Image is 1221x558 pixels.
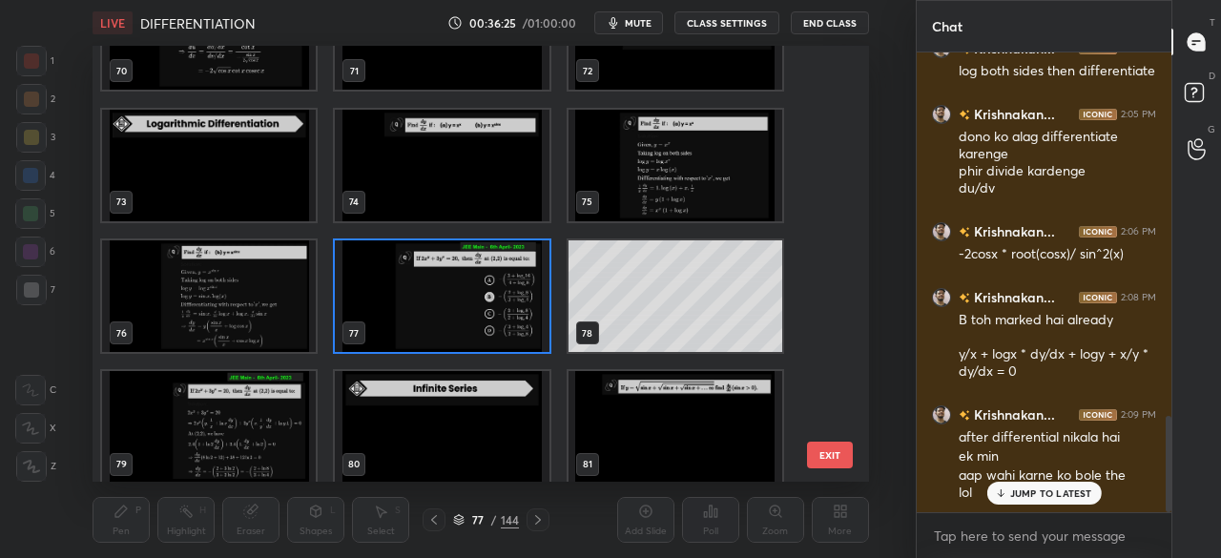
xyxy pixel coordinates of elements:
img: 1881b24753b541a89cf93938dacf6847.jpg [932,105,951,124]
div: aap wahi karne ko bole the lol [959,466,1156,503]
div: grid [917,52,1171,513]
div: C [15,375,56,405]
div: 1 [16,46,54,76]
img: 1881b24753b541a89cf93938dacf6847.jpg [932,288,951,307]
div: grid [93,46,835,482]
p: D [1209,69,1215,83]
h6: Krishnakan... [970,104,1055,124]
div: log both sides then differentiate [959,62,1156,81]
img: 175947858576E2JW.pdf [569,371,782,483]
img: 1881b24753b541a89cf93938dacf6847.jpg [932,222,951,241]
div: 144 [501,511,519,528]
img: 175947858576E2JW.pdf [336,240,549,352]
div: X [15,413,56,444]
img: 175947858576E2JW.pdf [102,371,316,483]
div: 2:05 PM [1121,109,1156,120]
div: LIVE [93,11,133,34]
div: 7 [16,275,55,305]
p: T [1210,15,1215,30]
img: no-rating-badge.077c3623.svg [959,110,970,120]
button: CLASS SETTINGS [674,11,779,34]
img: 1881b24753b541a89cf93938dacf6847.jpg [932,405,951,424]
div: ek min [959,447,1156,466]
img: 175947858576E2JW.pdf [336,371,549,483]
h6: Krishnakan... [970,221,1055,241]
h6: Krishnakan... [970,287,1055,307]
img: no-rating-badge.077c3623.svg [959,227,970,238]
div: dono ko alag differentiate karenge phir divide kardenge du/dv [959,128,1156,198]
div: 6 [15,237,55,267]
div: 2:09 PM [1121,409,1156,421]
button: EXIT [807,442,853,468]
button: mute [594,11,663,34]
div: 5 [15,198,55,229]
img: 175947858576E2JW.pdf [336,109,549,220]
div: 2:06 PM [1121,226,1156,238]
p: Chat [917,1,978,52]
button: End Class [791,11,869,34]
img: no-rating-badge.077c3623.svg [959,293,970,303]
div: 2:08 PM [1121,292,1156,303]
img: 175947858576E2JW.pdf [102,240,316,352]
h6: Krishnakan... [970,404,1055,424]
div: after differential nikala hai [959,428,1156,447]
div: 77 [468,514,487,526]
img: 175947858576E2JW.pdf [102,109,316,220]
div: Z [16,451,56,482]
img: iconic-dark.1390631f.png [1079,226,1117,238]
img: no-rating-badge.077c3623.svg [959,410,970,421]
div: / [491,514,497,526]
img: iconic-dark.1390631f.png [1079,409,1117,421]
div: 2 [16,84,55,114]
div: 3 [16,122,55,153]
img: 175947858576E2JW.pdf [569,109,782,220]
p: G [1208,122,1215,136]
div: B toh marked hai already y/x + logx * dy/dx + logy + x/y * dy/dx = 0 [959,311,1156,382]
span: mute [625,16,652,30]
h4: DIFFERENTIATION [140,14,256,32]
img: iconic-dark.1390631f.png [1079,292,1117,303]
p: JUMP TO LATEST [1010,487,1092,499]
div: 4 [15,160,55,191]
div: -2cosx * root(cosx)/ sin^2(x) [959,245,1156,264]
img: iconic-dark.1390631f.png [1079,109,1117,120]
